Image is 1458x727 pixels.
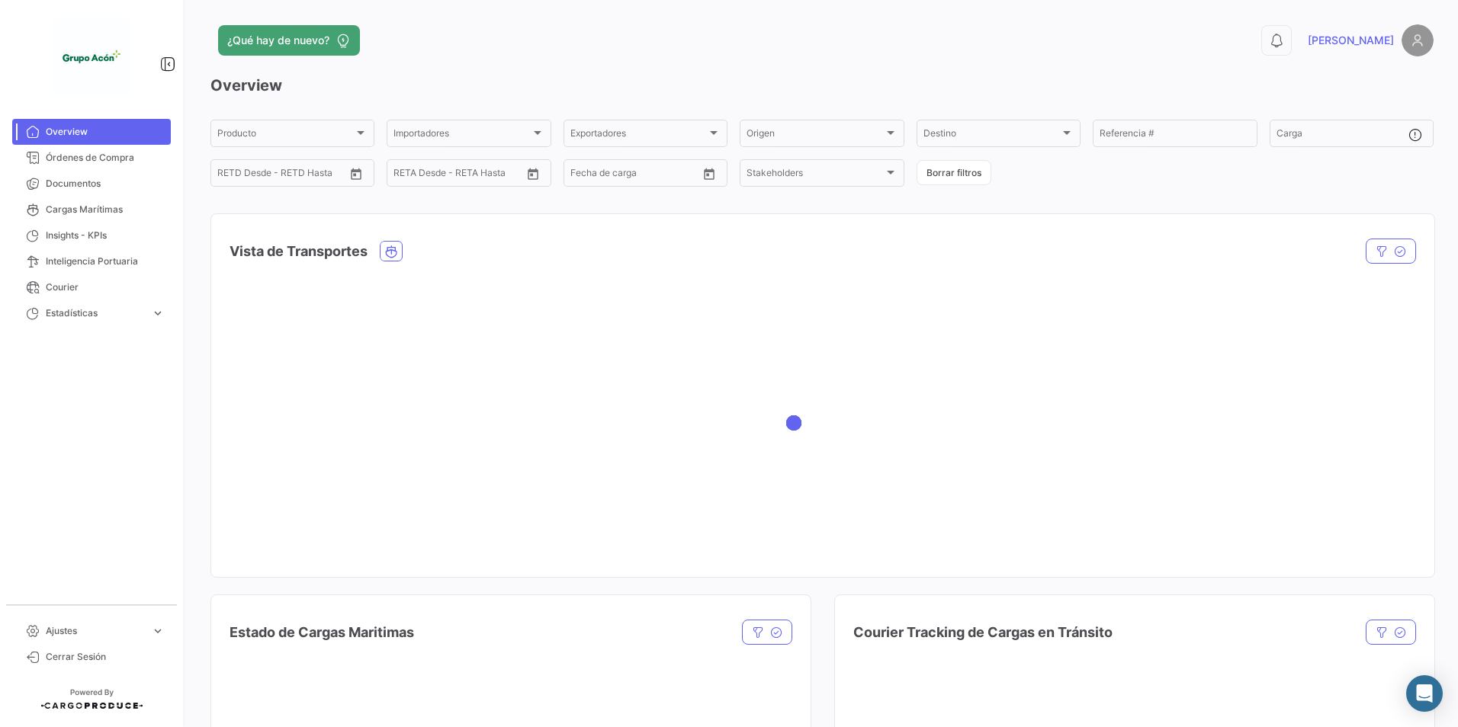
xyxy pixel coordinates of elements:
span: Producto [217,130,354,141]
span: Courier [46,280,165,294]
span: [PERSON_NAME] [1308,33,1394,48]
span: expand_more [151,624,165,638]
input: Desde [570,170,598,181]
span: Órdenes de Compra [46,151,165,165]
button: ¿Qué hay de nuevo? [218,25,360,56]
a: Órdenes de Compra [12,145,171,171]
div: Abrir Intercom Messenger [1406,675,1443,712]
a: Insights - KPIs [12,223,171,248]
span: Insights - KPIs [46,229,165,242]
span: Estadísticas [46,306,145,320]
span: Ajustes [46,624,145,638]
h4: Vista de Transportes [230,241,368,262]
a: Documentos [12,171,171,197]
span: Exportadores [570,130,707,141]
span: Documentos [46,177,165,191]
h4: Courier Tracking de Cargas en Tránsito [853,622,1113,643]
span: Origen [747,130,883,141]
input: Hasta [255,170,316,181]
a: Cargas Marítimas [12,197,171,223]
span: Cargas Marítimas [46,203,165,216]
input: Desde [217,170,245,181]
img: placeholder-user.png [1402,24,1434,56]
button: Borrar filtros [917,160,991,185]
a: Courier [12,274,171,300]
span: Overview [46,125,165,139]
h4: Estado de Cargas Maritimas [230,622,414,643]
input: Hasta [609,170,670,181]
img: 1f3d66c5-6a2d-4a07-a58d-3a8e9bbc88ff.jpeg [53,18,130,94]
button: Open calendar [345,162,368,185]
span: Inteligencia Portuaria [46,255,165,268]
button: Ocean [381,242,402,261]
input: Hasta [432,170,493,181]
span: expand_more [151,306,165,320]
a: Overview [12,119,171,145]
span: Stakeholders [747,170,883,181]
span: Importadores [393,130,530,141]
button: Open calendar [698,162,721,185]
input: Desde [393,170,421,181]
h3: Overview [210,75,1434,96]
span: Cerrar Sesión [46,650,165,664]
a: Inteligencia Portuaria [12,248,171,274]
span: Destino [923,130,1060,141]
button: Open calendar [522,162,544,185]
span: ¿Qué hay de nuevo? [227,33,329,48]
